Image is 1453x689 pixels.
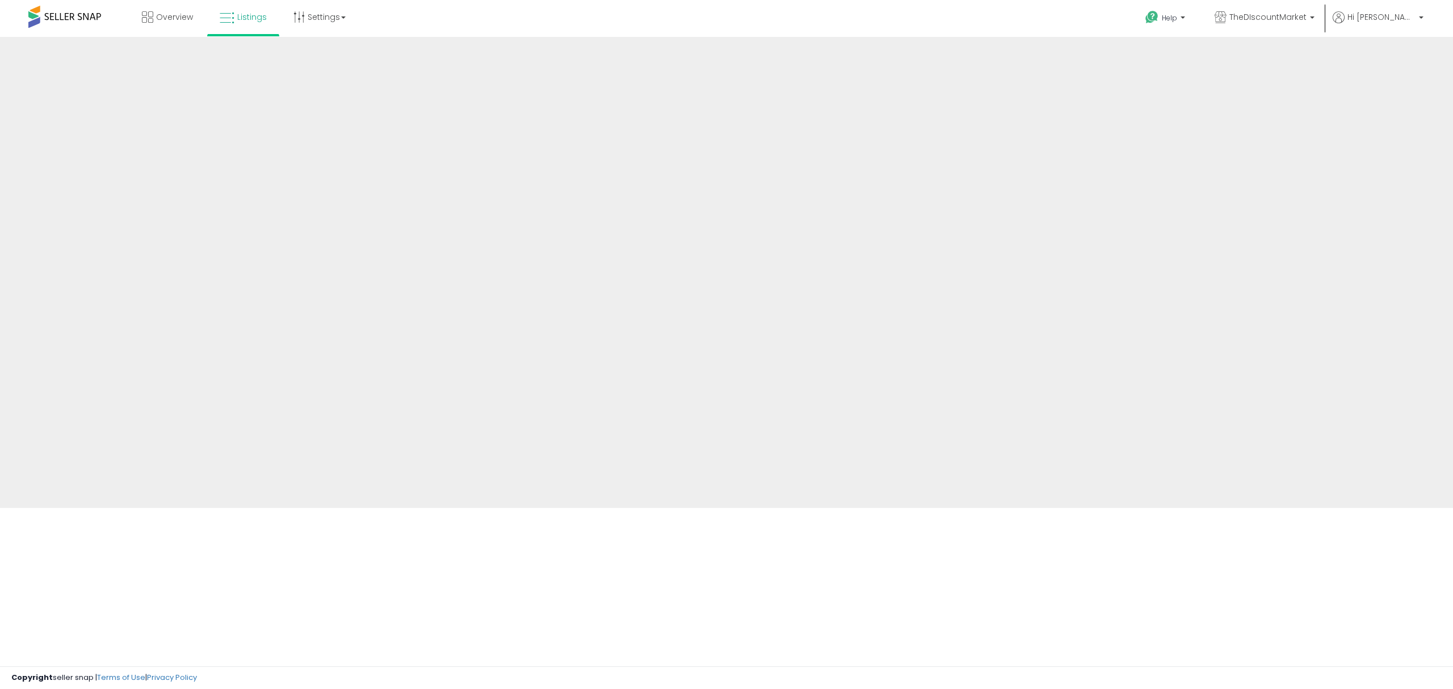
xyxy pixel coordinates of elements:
span: Overview [156,11,193,23]
span: TheDIscountMarket [1229,11,1307,23]
i: Get Help [1145,10,1159,24]
span: Help [1162,13,1177,23]
span: Listings [237,11,267,23]
span: Hi [PERSON_NAME] [1347,11,1416,23]
a: Help [1136,2,1196,37]
a: Hi [PERSON_NAME] [1333,11,1423,37]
